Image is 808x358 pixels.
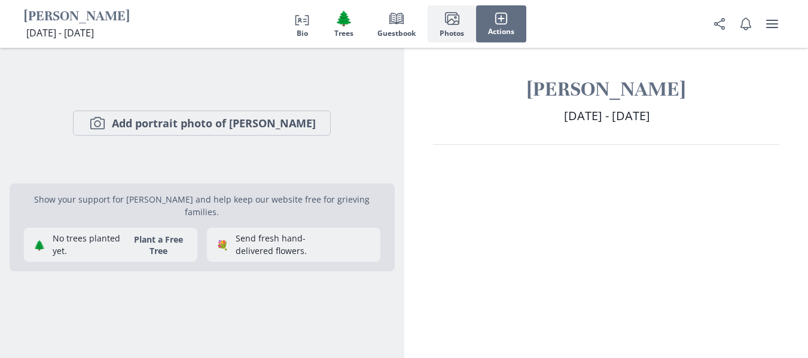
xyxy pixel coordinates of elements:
[365,5,428,42] button: Guestbook
[488,27,514,36] span: Actions
[440,29,464,38] span: Photos
[322,5,365,42] button: Trees
[377,29,416,38] span: Guestbook
[282,5,322,42] button: Bio
[708,12,731,36] button: Share Obituary
[734,12,758,36] button: Notifications
[335,10,353,27] span: Tree
[564,108,650,124] span: [DATE] - [DATE]
[334,29,353,38] span: Trees
[760,12,784,36] button: user menu
[24,8,130,26] h1: [PERSON_NAME]
[476,5,526,42] button: Actions
[433,77,780,102] h1: [PERSON_NAME]
[297,29,308,38] span: Bio
[428,5,476,42] button: Photos
[124,234,192,256] button: Plant a Free Tree
[26,26,94,39] span: [DATE] - [DATE]
[24,193,380,218] p: Show your support for [PERSON_NAME] and help keep our website free for grieving families.
[73,111,331,136] button: Add portrait photo of [PERSON_NAME]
